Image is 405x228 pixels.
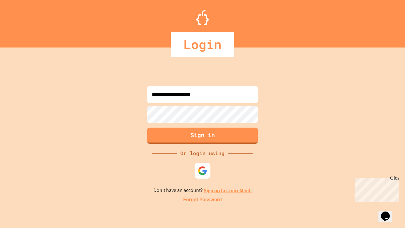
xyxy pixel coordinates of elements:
iframe: chat widget [378,203,399,222]
iframe: chat widget [352,175,399,202]
div: Or login using [177,149,228,157]
div: Login [171,32,234,57]
div: Chat with us now!Close [3,3,44,40]
p: Don't have an account? [153,187,252,194]
button: Sign in [147,128,258,144]
img: google-icon.svg [198,166,207,175]
img: Logo.svg [196,9,209,25]
a: Forgot Password [183,196,222,204]
a: Sign up for JuiceMind. [204,187,252,194]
